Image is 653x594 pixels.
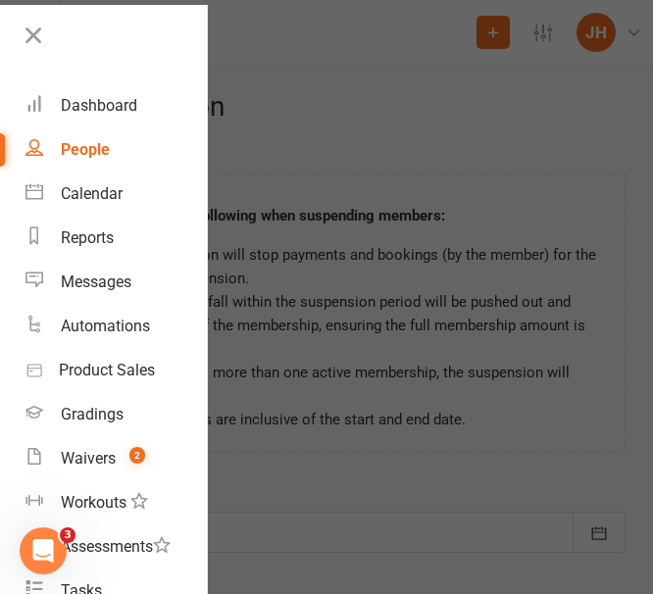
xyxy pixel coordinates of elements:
div: Profile image for Bec [76,31,116,71]
a: Assessments [25,524,207,569]
div: How do I convert non-attending contacts to members or prospects? [28,371,364,427]
span: 3 [60,527,75,543]
div: Calendar [61,184,123,203]
div: Gradings [61,405,124,423]
div: Workouts [61,493,126,512]
div: Waivers [61,449,116,468]
a: Waivers 2 [25,436,207,480]
p: How can we help? [39,173,353,206]
div: Dashboard [61,96,137,115]
span: Home [43,463,87,476]
div: Profile image for Jia [114,31,153,71]
button: Messages [130,414,261,492]
div: Automations [61,317,150,335]
a: Gradings [25,392,207,436]
div: Ask a question [40,247,328,268]
a: Product Sales [25,348,207,392]
div: Assessments [61,537,171,556]
a: Calendar [25,172,207,216]
div: Messages [61,272,131,291]
div: How do I convert non-attending contacts to members or prospects? [40,378,328,420]
div: Ask a questionAI Agent and team can help [20,230,373,305]
div: AI Agent and team can help [40,268,328,288]
button: Search for help [28,323,364,363]
span: 2 [129,447,145,464]
a: Messages [25,260,207,304]
a: Automations [25,304,207,348]
img: Profile image for Emily [39,31,78,71]
div: People [61,140,110,159]
span: Help [311,463,342,476]
div: Product Sales [59,361,155,379]
a: Dashboard [25,83,207,127]
p: Hi [PERSON_NAME] [39,139,353,173]
span: Messages [163,463,230,476]
button: Help [262,414,392,492]
iframe: Intercom live chat [20,527,67,574]
span: Search for help [40,333,159,354]
a: Workouts [25,480,207,524]
a: People [25,127,207,172]
div: Reports [61,228,114,247]
a: Reports [25,216,207,260]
